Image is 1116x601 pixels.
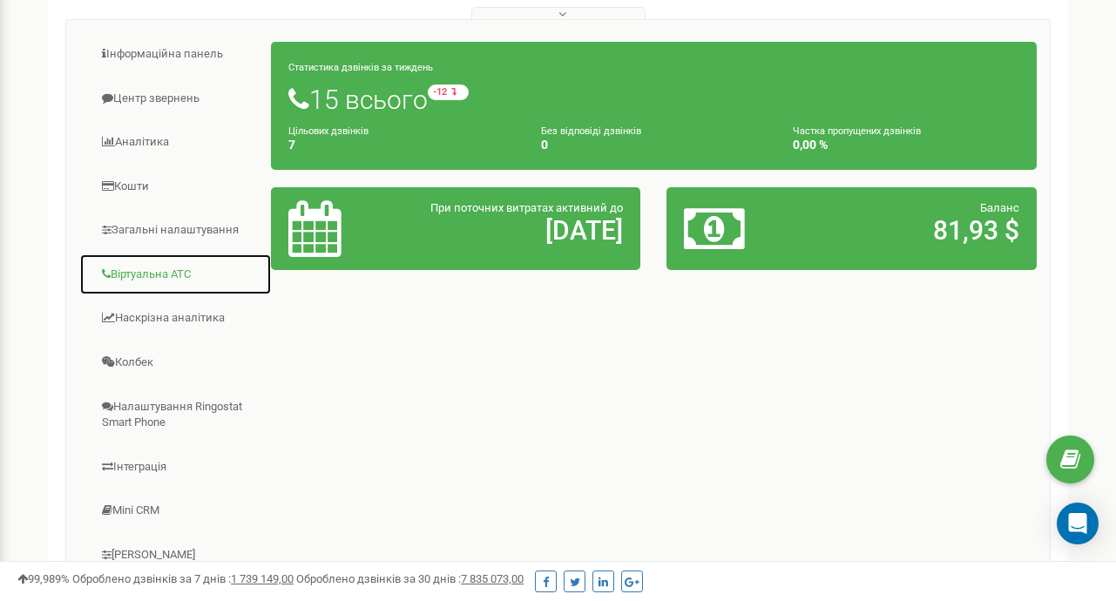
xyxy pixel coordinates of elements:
[541,138,768,152] h4: 0
[288,125,369,137] small: Цільових дзвінків
[79,209,272,252] a: Загальні налаштування
[79,490,272,532] a: Mini CRM
[231,572,294,585] u: 1 739 149,00
[79,297,272,340] a: Наскрізна аналітика
[79,121,272,164] a: Аналiтика
[79,534,272,577] a: [PERSON_NAME]
[72,572,294,585] span: Оброблено дзвінків за 7 днів :
[79,253,272,296] a: Віртуальна АТС
[409,216,623,245] h2: [DATE]
[461,572,524,585] u: 7 835 073,00
[805,216,1019,245] h2: 81,93 $
[288,84,1019,114] h1: 15 всього
[428,84,469,100] small: -12
[79,33,272,76] a: Інформаційна панель
[793,138,1019,152] h4: 0,00 %
[980,201,1019,214] span: Баланс
[430,201,623,214] span: При поточних витратах активний до
[79,386,272,444] a: Налаштування Ringostat Smart Phone
[541,125,641,137] small: Без відповіді дзвінків
[17,572,70,585] span: 99,989%
[1057,503,1099,544] div: Open Intercom Messenger
[793,125,921,137] small: Частка пропущених дзвінків
[79,446,272,489] a: Інтеграція
[288,138,515,152] h4: 7
[79,341,272,384] a: Колбек
[79,78,272,120] a: Центр звернень
[79,165,272,208] a: Кошти
[296,572,524,585] span: Оброблено дзвінків за 30 днів :
[288,62,433,73] small: Статистика дзвінків за тиждень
